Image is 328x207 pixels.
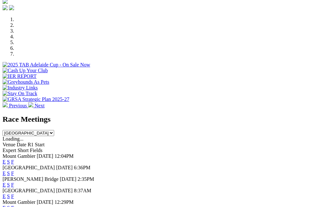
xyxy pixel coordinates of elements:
[3,142,15,147] span: Venue
[3,159,6,165] a: E
[30,148,42,153] span: Fields
[9,5,14,10] img: twitter.svg
[37,199,53,205] span: [DATE]
[3,102,8,107] img: chevron-left-pager-white.svg
[3,115,325,124] h2: Race Meetings
[54,199,74,205] span: 12:29PM
[56,165,73,170] span: [DATE]
[74,165,91,170] span: 6:36PM
[78,176,94,182] span: 2:35PM
[3,199,36,205] span: Mount Gambier
[3,182,6,188] a: E
[37,153,53,159] span: [DATE]
[35,103,45,108] span: Next
[54,153,74,159] span: 12:04PM
[3,171,6,176] a: E
[3,165,55,170] span: [GEOGRAPHIC_DATA]
[7,194,10,199] a: S
[3,96,69,102] img: GRSA Strategic Plan 2025-27
[17,142,26,147] span: Date
[3,148,16,153] span: Expert
[18,148,29,153] span: Short
[11,194,14,199] a: F
[3,68,48,73] img: Cash Up Your Club
[3,103,28,108] a: Previous
[28,102,33,107] img: chevron-right-pager-white.svg
[74,188,91,193] span: 8:37AM
[3,91,37,96] img: Stay On Track
[28,103,45,108] a: Next
[60,176,77,182] span: [DATE]
[3,73,37,79] img: IER REPORT
[3,194,6,199] a: E
[11,159,14,165] a: F
[9,103,27,108] span: Previous
[28,142,45,147] span: R1 Start
[3,176,59,182] span: [PERSON_NAME] Bridge
[3,188,55,193] span: [GEOGRAPHIC_DATA]
[7,159,10,165] a: S
[3,62,90,68] img: 2025 TAB Adelaide Cup - On Sale Now
[11,182,14,188] a: F
[56,188,73,193] span: [DATE]
[3,85,38,91] img: Industry Links
[3,79,49,85] img: Greyhounds As Pets
[7,182,10,188] a: S
[3,153,36,159] span: Mount Gambier
[7,171,10,176] a: S
[11,171,14,176] a: F
[3,5,8,10] img: facebook.svg
[3,136,23,142] span: Loading...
